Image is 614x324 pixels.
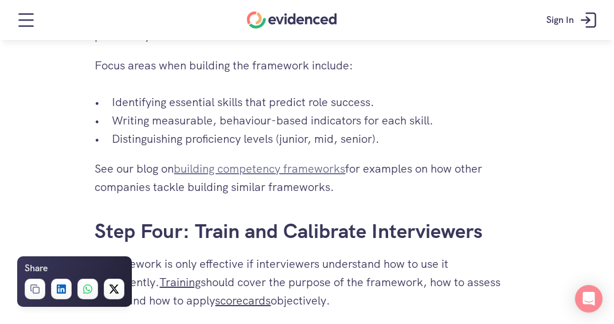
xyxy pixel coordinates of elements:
[112,111,519,130] p: Writing measurable, behaviour-based indicators for each skill.
[216,293,271,308] a: scorecards
[160,275,201,290] a: Training
[95,255,519,310] p: A framework is only effective if interviewers understand how to use it consistently. should cover...
[112,93,519,111] p: Identifying essential skills that predict role success.
[538,3,608,37] a: Sign In
[112,130,519,148] p: Distinguishing proficiency levels (junior, mid, senior).
[95,159,519,196] p: See our blog on for examples on how other companies tackle building similar frameworks.
[546,13,574,28] p: Sign In
[95,218,483,244] a: Step Four: Train and Calibrate Interviewers
[575,285,603,313] div: Open Intercom Messenger
[25,261,48,276] h6: Share
[174,161,346,176] a: building competency frameworks
[247,11,337,29] a: Home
